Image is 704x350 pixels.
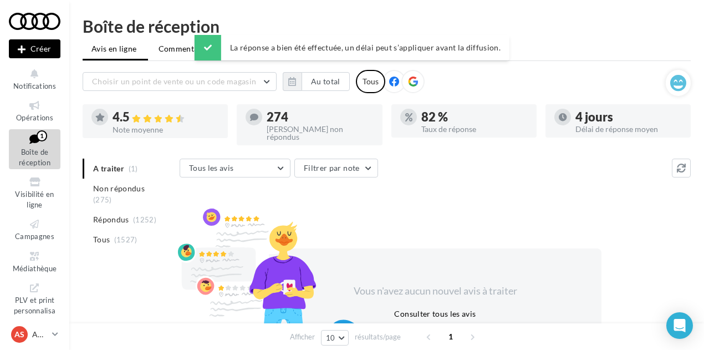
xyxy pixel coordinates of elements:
div: Tous [356,70,385,93]
button: Choisir un point de vente ou un code magasin [83,72,277,91]
button: Au total [283,72,350,91]
span: (1252) [133,215,156,224]
span: résultats/page [355,332,401,342]
span: 1 [442,328,460,346]
div: Nouvelle campagne [9,39,60,58]
a: PLV et print personnalisable [9,280,60,328]
a: Boîte de réception1 [9,129,60,170]
div: Taux de réponse [421,125,528,133]
span: Non répondus [93,183,145,194]
button: Créer [9,39,60,58]
span: Tous [93,234,110,245]
div: Délai de réponse moyen [575,125,682,133]
div: Boîte de réception [83,18,691,34]
span: Visibilité en ligne [15,190,54,209]
div: Open Intercom Messenger [666,312,693,339]
button: 10 [321,330,349,346]
button: Tous les avis [180,159,290,177]
div: 274 [267,111,373,123]
div: [PERSON_NAME] non répondus [267,125,373,141]
a: Opérations [9,97,60,124]
span: (275) [93,195,112,204]
span: Afficher [290,332,315,342]
div: La réponse a bien été effectuée, un délai peut s’appliquer avant la diffusion. [195,35,509,60]
span: Choisir un point de vente ou un code magasin [92,77,256,86]
span: Médiathèque [13,264,57,273]
div: 4.5 [113,111,219,124]
button: Au total [302,72,350,91]
button: Notifications [9,65,60,93]
div: Vous n'avez aucun nouvel avis à traiter [340,284,530,298]
a: AS AUDI St-Fons [9,324,60,345]
span: Commentaires [159,43,212,54]
span: Répondus [93,214,129,225]
span: Tous les avis [189,163,234,173]
span: Boîte de réception [19,148,50,167]
div: 82 % [421,111,528,123]
a: Visibilité en ligne [9,174,60,211]
div: Note moyenne [113,126,219,134]
span: 10 [326,333,335,342]
a: Campagnes [9,216,60,243]
span: AS [14,329,24,340]
p: AUDI St-Fons [32,329,48,340]
span: Campagnes [15,232,54,241]
span: (1527) [114,235,137,244]
button: Consulter tous les avis [390,307,480,321]
span: PLV et print personnalisable [14,293,56,325]
div: 1 [37,130,47,141]
span: Notifications [13,82,56,90]
div: 4 jours [575,111,682,123]
span: Opérations [16,113,53,122]
button: Filtrer par note [294,159,378,177]
a: Médiathèque [9,248,60,275]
